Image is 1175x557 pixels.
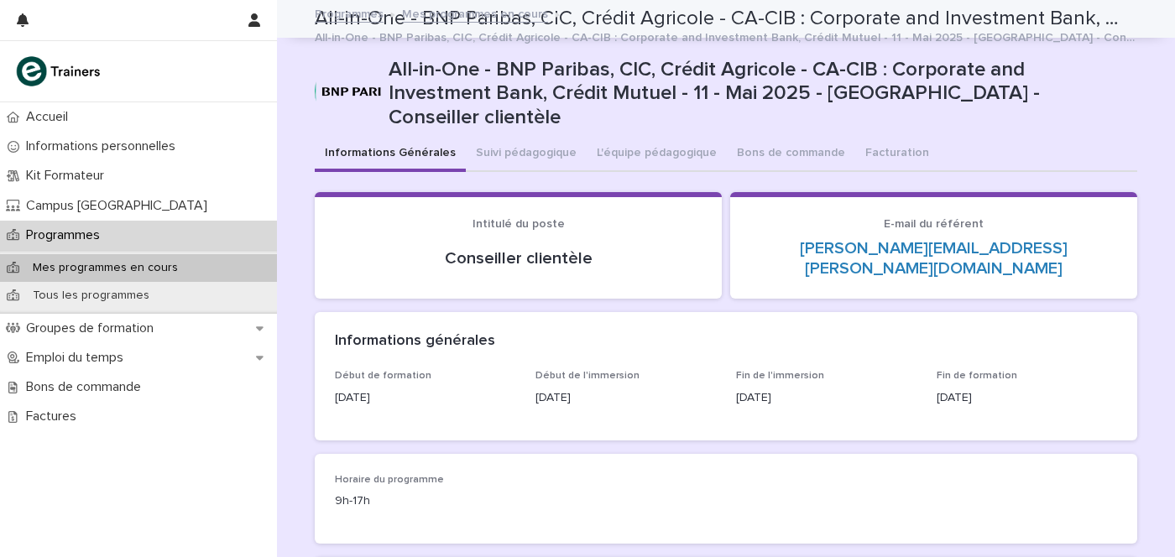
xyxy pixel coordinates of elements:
p: Campus [GEOGRAPHIC_DATA] [19,198,221,214]
p: Programmes [19,227,113,243]
button: Facturation [855,137,939,172]
p: [DATE] [937,389,1117,407]
button: Informations Générales [315,137,466,172]
p: Accueil [19,109,81,125]
button: L'équipe pédagogique [587,137,727,172]
a: Programmes [315,3,384,23]
span: Horaire du programme [335,475,444,485]
p: [DATE] [335,389,515,407]
button: Suivi pédagogique [466,137,587,172]
p: Informations personnelles [19,138,189,154]
p: [DATE] [736,389,916,407]
p: All-in-One - BNP Paribas, CIC, Crédit Agricole - CA-CIB : Corporate and Investment Bank, Crédit M... [389,58,1131,130]
span: E-mail du référent [884,218,984,230]
p: Factures [19,409,90,424]
img: K0CqGN7SDeD6s4JG8KQk [13,55,106,88]
p: Conseiller clientèle [335,248,702,268]
a: [PERSON_NAME][EMAIL_ADDRESS][PERSON_NAME][DOMAIN_NAME] [800,240,1068,277]
p: All-in-One - BNP Paribas, CIC, Crédit Agricole - CA-CIB : Corporate and Investment Bank, Crédit M... [315,27,1137,45]
span: Début de formation [335,371,431,381]
span: Début de l'immersion [535,371,640,381]
h2: Informations générales [335,332,495,351]
p: 9h-17h [335,492,582,510]
p: Bons de commande [19,379,154,395]
p: Emploi du temps [19,350,137,366]
p: Tous les programmes [19,289,163,303]
span: Fin de formation [937,371,1017,381]
a: Mes programmes en cours [402,3,548,23]
p: Mes programmes en cours [19,261,191,275]
p: [DATE] [535,389,716,407]
span: Fin de l'immersion [736,371,824,381]
p: Groupes de formation [19,320,167,336]
p: Kit Formateur [19,168,117,184]
button: Bons de commande [727,137,855,172]
span: Intitulé du poste [473,218,565,230]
